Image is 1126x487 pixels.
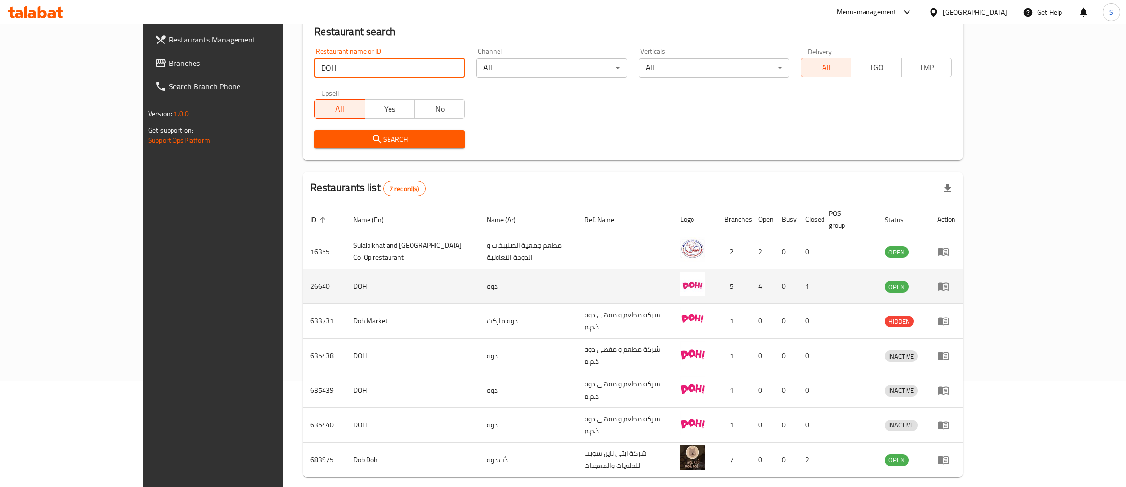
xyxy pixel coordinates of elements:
div: All [639,58,789,78]
span: TGO [855,61,897,75]
div: Export file [936,177,959,200]
h2: Restaurant search [314,24,952,39]
td: دوه ماركت [479,304,577,339]
div: INACTIVE [885,420,918,431]
span: All [805,61,847,75]
td: شركة ايتي ناين سويت للحلويات والمعجنات [577,443,673,477]
th: Closed [798,205,821,234]
span: Ref. Name [585,214,627,226]
td: 0 [751,443,774,477]
span: No [419,102,461,116]
label: Upsell [321,89,339,96]
span: OPEN [885,247,909,258]
td: 0 [798,234,821,269]
span: Version: [148,107,172,120]
div: Menu-management [837,6,897,18]
span: POS group [829,208,865,231]
td: 0 [751,339,774,373]
th: Open [751,205,774,234]
img: Sulaibikhat and Doha Co-Op restaurant [680,237,705,262]
td: 7 [716,443,751,477]
td: 1 [716,408,751,443]
td: 0 [774,443,798,477]
span: Name (En) [353,214,396,226]
span: 7 record(s) [384,184,425,193]
td: دوه [479,408,577,443]
td: دُب دوه [479,443,577,477]
th: Logo [672,205,716,234]
td: 2 [798,443,821,477]
div: OPEN [885,246,909,258]
button: All [801,58,851,77]
div: Menu [937,384,955,396]
span: Search [322,133,457,146]
img: DOH [680,411,705,435]
td: 1 [716,373,751,408]
img: DOH [680,376,705,401]
button: Search [314,130,465,148]
td: دوه [479,339,577,373]
td: 4 [751,269,774,304]
label: Delivery [808,48,832,55]
td: 1 [716,339,751,373]
span: OPEN [885,454,909,466]
div: Menu [937,246,955,257]
span: All [319,102,361,116]
span: Status [885,214,916,226]
td: شركة مطعم و مقهى دوه ذ.م.م [577,339,673,373]
th: Action [930,205,963,234]
span: Get support on: [148,124,193,137]
span: INACTIVE [885,420,918,431]
img: Doh Market [680,307,705,331]
span: 1.0.0 [173,107,189,120]
a: Support.OpsPlatform [148,134,210,147]
td: 2 [751,234,774,269]
td: Doh Market [346,304,479,339]
td: 0 [798,339,821,373]
td: 0 [774,408,798,443]
div: Menu [937,315,955,327]
span: INACTIVE [885,351,918,362]
span: Search Branch Phone [169,81,324,92]
h2: Restaurants list [310,180,425,196]
td: 0 [774,304,798,339]
td: 5 [716,269,751,304]
img: Dob Doh [680,445,705,470]
td: 0 [751,373,774,408]
td: Sulaibikhat and [GEOGRAPHIC_DATA] Co-Op restaurant [346,234,479,269]
td: 0 [774,234,798,269]
img: DOH [680,272,705,296]
td: دوه [479,269,577,304]
th: Branches [716,205,751,234]
span: ID [310,214,329,226]
table: enhanced table [303,205,963,477]
td: شركة مطعم و مقهى دوه ذ.م.م [577,304,673,339]
td: 0 [798,408,821,443]
a: Branches [147,51,331,75]
td: DOH [346,339,479,373]
button: All [314,99,365,119]
td: شركة مطعم و مقهى دوه ذ.م.م [577,373,673,408]
td: 0 [774,373,798,408]
span: S [1109,7,1113,18]
td: DOH [346,269,479,304]
span: Yes [369,102,411,116]
td: 0 [774,339,798,373]
button: No [414,99,465,119]
div: INACTIVE [885,385,918,397]
div: Menu [937,350,955,361]
th: Busy [774,205,798,234]
td: DOH [346,373,479,408]
td: Dob Doh [346,443,479,477]
td: 2 [716,234,751,269]
img: DOH [680,341,705,366]
input: Search for restaurant name or ID.. [314,58,465,78]
div: Total records count [383,181,426,196]
td: 0 [751,304,774,339]
td: 0 [751,408,774,443]
div: [GEOGRAPHIC_DATA] [943,7,1007,18]
td: 0 [798,373,821,408]
span: Branches [169,57,324,69]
